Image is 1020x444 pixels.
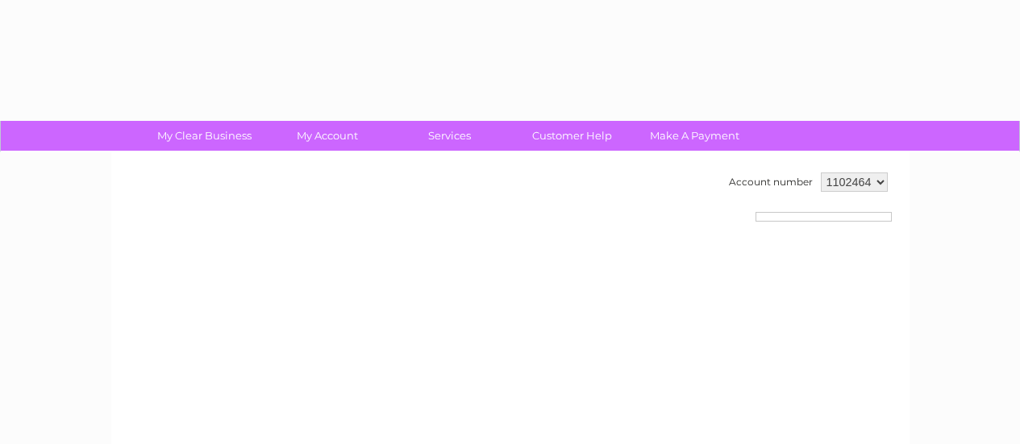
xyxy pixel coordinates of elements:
[725,168,817,196] td: Account number
[628,121,761,151] a: Make A Payment
[138,121,271,151] a: My Clear Business
[506,121,639,151] a: Customer Help
[383,121,516,151] a: Services
[260,121,393,151] a: My Account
